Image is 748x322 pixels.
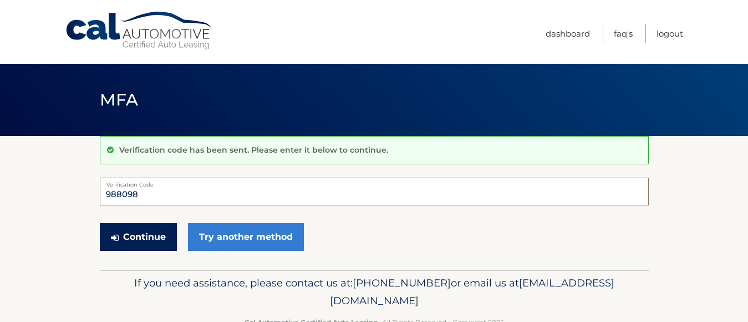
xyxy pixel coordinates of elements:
input: Verification Code [100,178,649,205]
p: Verification code has been sent. Please enter it below to continue. [119,145,388,155]
span: MFA [100,89,139,110]
a: Dashboard [546,24,590,43]
span: [EMAIL_ADDRESS][DOMAIN_NAME] [330,276,614,307]
button: Continue [100,223,177,251]
a: FAQ's [614,24,633,43]
label: Verification Code [100,178,649,187]
span: [PHONE_NUMBER] [353,276,451,289]
a: Try another method [188,223,304,251]
p: If you need assistance, please contact us at: or email us at [107,274,642,310]
a: Logout [657,24,683,43]
a: Cal Automotive [65,11,215,51]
